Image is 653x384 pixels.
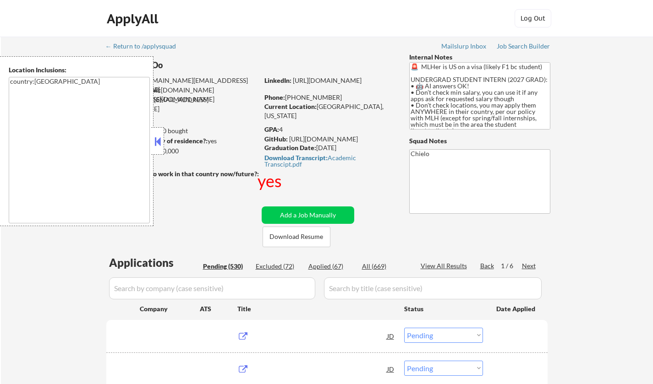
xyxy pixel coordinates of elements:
button: Add a Job Manually [262,206,354,224]
div: [PHONE_NUMBER] [264,93,394,102]
div: Back [480,261,495,270]
input: Search by title (case sensitive) [324,277,542,299]
div: JD [386,361,395,377]
strong: Phone: [264,93,285,101]
a: [URL][DOMAIN_NAME] [289,135,358,143]
div: 4 [264,125,395,134]
button: Log Out [515,9,551,27]
div: $70,000 [106,146,258,156]
div: [DATE] [264,143,394,152]
div: Mailslurp Inbox [441,43,487,49]
strong: Current Location: [264,103,317,110]
div: Status [404,300,483,317]
div: 1 / 6 [501,261,522,270]
div: Squad Notes [409,136,550,146]
div: ApplyAll [107,11,161,27]
a: ← Return to /applysquad [105,43,185,52]
div: ATS [200,304,237,314]
div: Title [237,304,395,314]
a: Mailslurp Inbox [441,43,487,52]
div: Excluded (72) [256,262,302,271]
strong: Graduation Date: [264,144,316,151]
div: Date Applied [496,304,537,314]
div: Internal Notes [409,53,550,62]
div: Job Search Builder [497,43,550,49]
strong: GitHub: [264,135,288,143]
div: View All Results [421,261,470,270]
div: yes [258,169,284,192]
div: [GEOGRAPHIC_DATA], [US_STATE] [264,102,394,120]
div: 60 sent / 250 bought [106,126,258,135]
strong: GPA: [264,125,279,133]
a: Job Search Builder [497,43,550,52]
strong: Will need Visa to work in that country now/future?: [106,170,259,178]
button: Download Resume [263,227,330,247]
div: [DOMAIN_NAME][EMAIL_ADDRESS][DOMAIN_NAME] [107,86,258,103]
div: Next [522,261,537,270]
a: [URL][DOMAIN_NAME] [293,76,362,84]
div: Company [140,304,200,314]
a: Download Transcript:Academic Transcipt.pdf [264,154,392,168]
div: Applied (67) [308,262,354,271]
div: ← Return to /applysquad [105,43,185,49]
input: Search by company (case sensitive) [109,277,315,299]
div: Pending (530) [203,262,249,271]
div: All (669) [362,262,408,271]
div: AungNanda Oo [106,59,295,71]
div: Academic Transcipt.pdf [264,155,392,168]
div: [DOMAIN_NAME][EMAIL_ADDRESS][DOMAIN_NAME] [107,76,258,94]
div: yes [106,136,256,146]
strong: Download Transcript: [264,154,328,162]
div: Location Inclusions: [9,65,150,75]
div: Applications [109,257,200,268]
strong: LinkedIn: [264,76,291,84]
div: [EMAIL_ADDRESS][DOMAIN_NAME] [106,95,258,113]
div: JD [386,328,395,344]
